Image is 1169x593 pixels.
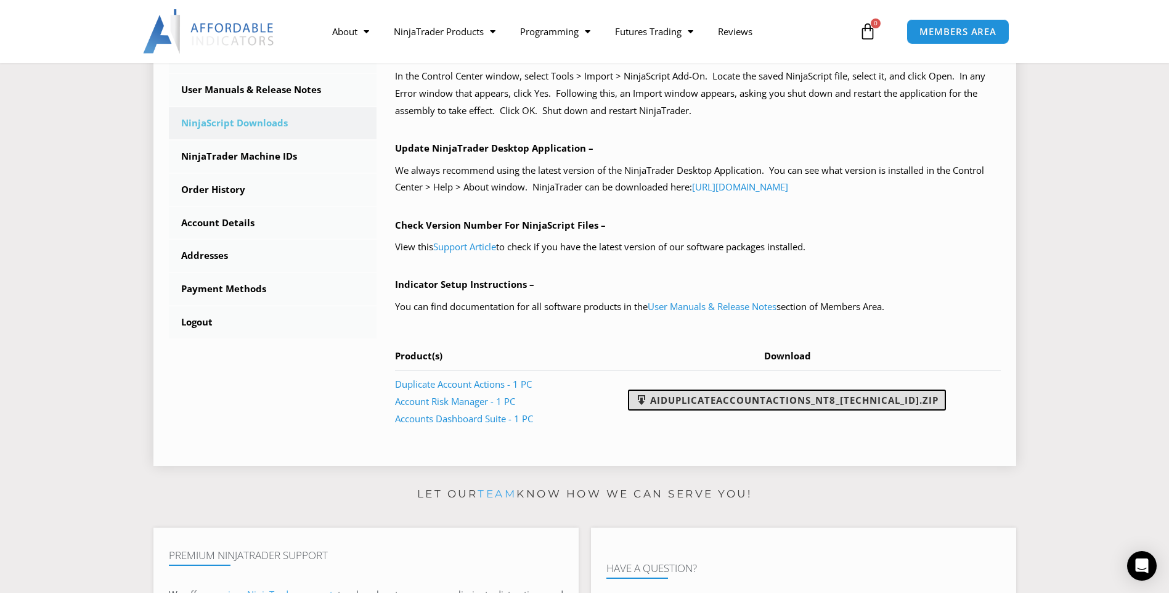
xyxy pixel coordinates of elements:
[628,390,946,411] a: AIDuplicateAccountActions_NT8_[TECHNICAL_ID].zip
[871,18,881,28] span: 0
[320,17,381,46] a: About
[169,107,377,139] a: NinjaScript Downloads
[603,17,706,46] a: Futures Trading
[169,240,377,272] a: Addresses
[381,17,508,46] a: NinjaTrader Products
[395,239,1001,256] p: View this to check if you have the latest version of our software packages installed.
[320,17,856,46] nav: Menu
[841,14,895,49] a: 0
[395,350,442,362] span: Product(s)
[169,141,377,173] a: NinjaTrader Machine IDs
[906,19,1009,44] a: MEMBERS AREA
[395,68,1001,120] p: In the Control Center window, select Tools > Import > NinjaScript Add-On. Locate the saved NinjaS...
[606,562,1001,575] h4: Have A Question?
[169,207,377,239] a: Account Details
[395,142,593,154] b: Update NinjaTrader Desktop Application –
[395,298,1001,316] p: You can find documentation for all software products in the section of Members Area.
[395,219,606,231] b: Check Version Number For NinjaScript Files –
[395,278,534,290] b: Indicator Setup Instructions –
[1127,551,1157,581] div: Open Intercom Messenger
[433,240,496,253] a: Support Article
[169,273,377,305] a: Payment Methods
[153,485,1016,504] p: Let our know how we can serve you!
[169,174,377,206] a: Order History
[169,74,377,106] a: User Manuals & Release Notes
[692,181,788,193] a: [URL][DOMAIN_NAME]
[395,395,515,407] a: Account Risk Manager - 1 PC
[169,549,563,562] h4: Premium NinjaTrader Support
[395,378,532,390] a: Duplicate Account Actions - 1 PC
[478,488,516,500] a: team
[143,9,275,54] img: LogoAI | Affordable Indicators – NinjaTrader
[764,350,811,362] span: Download
[395,412,533,425] a: Accounts Dashboard Suite - 1 PC
[169,306,377,338] a: Logout
[648,300,776,313] a: User Manuals & Release Notes
[169,41,377,338] nav: Account pages
[919,27,996,36] span: MEMBERS AREA
[395,162,1001,197] p: We always recommend using the latest version of the NinjaTrader Desktop Application. You can see ...
[508,17,603,46] a: Programming
[706,17,765,46] a: Reviews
